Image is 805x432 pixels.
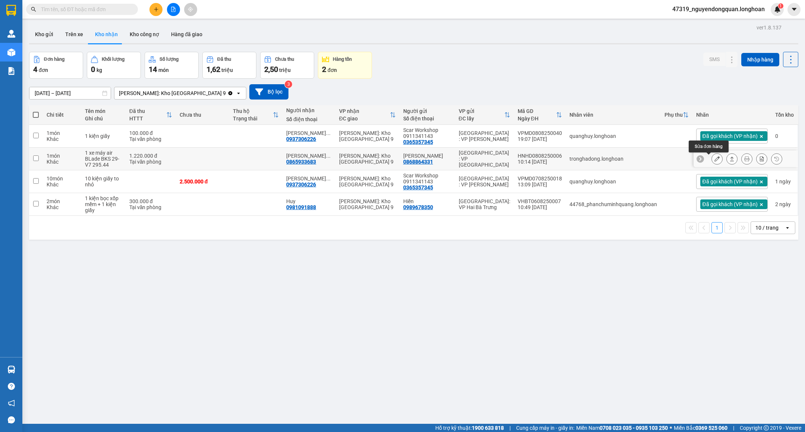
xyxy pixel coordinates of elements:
div: Người gửi [403,108,451,114]
div: ver 1.8.137 [757,23,782,32]
button: Số lượng14món [145,52,199,79]
div: 0868864331 [403,159,433,165]
div: 1 xe máy air BLade BKS 29-V7 295.44 [85,150,122,168]
th: Toggle SortBy [229,105,282,125]
button: Hàng tồn2đơn [318,52,372,79]
div: HNHD0808250006 [518,153,562,159]
span: triệu [221,67,233,73]
div: Số điện thoại [403,116,451,122]
button: Đơn hàng4đơn [29,52,83,79]
div: Tồn kho [775,112,794,118]
span: aim [188,7,193,12]
button: Đã thu1,62 triệu [202,52,256,79]
div: Nguyễn Ngọc Thiện [286,153,331,159]
div: ĐC lấy [459,116,504,122]
div: Scar Workshop 0911341143 [403,127,451,139]
img: warehouse-icon [7,48,15,56]
div: 10 món [47,176,78,182]
span: 2 [322,65,326,74]
div: 0365357345 [403,139,433,145]
span: question-circle [8,383,15,390]
span: 14 [149,65,157,74]
div: quanghuy.longhoan [569,179,657,185]
button: Nhập hàng [741,53,779,66]
th: Toggle SortBy [126,105,176,125]
span: Đã gọi khách (VP nhận) [703,133,758,139]
div: Scar Workshop 0911341143 [403,173,451,185]
div: 300.000 đ [129,198,172,204]
div: Nhãn [696,112,768,118]
div: Sửa đơn hàng [689,141,729,152]
button: Hàng đã giao [165,25,208,43]
div: tronghadong.longhoan [569,156,657,162]
span: ... [326,130,331,136]
span: ⚪️ [670,426,672,429]
span: đơn [328,67,337,73]
div: Khác [47,136,78,142]
span: Cung cấp máy in - giấy in: [516,424,574,432]
div: Tên món [85,108,122,114]
span: caret-down [791,6,798,13]
span: 1,62 [206,65,220,74]
div: Tại văn phòng [129,204,172,210]
span: 0 [91,65,95,74]
div: [GEOGRAPHIC_DATA] : VP [GEOGRAPHIC_DATA] [459,150,510,168]
div: 0 [775,133,794,139]
span: Hỗ trợ kỹ thuật: [435,424,504,432]
span: món [158,67,169,73]
div: 44768_phanchuminhquang.longhoan [569,201,657,207]
div: HTTT [129,116,166,122]
div: 1.220.000 đ [129,153,172,159]
svg: open [236,90,241,96]
div: Trạng thái [233,116,273,122]
strong: 0369 525 060 [695,425,727,431]
span: message [8,416,15,423]
button: SMS [703,53,726,66]
div: Chưa thu [275,57,294,62]
div: VPMD0808250040 [518,130,562,136]
div: Giao hàng [726,153,738,164]
span: Miền Nam [576,424,668,432]
div: Khối lượng [102,57,124,62]
div: Khác [47,159,78,165]
span: ... [326,176,331,182]
button: Chưa thu2,50 triệu [260,52,314,79]
div: VPMD0708250018 [518,176,562,182]
span: search [31,7,36,12]
span: Đã gọi khách (VP nhận) [703,201,758,208]
div: 2.500.000 đ [180,179,225,185]
span: ... [326,153,331,159]
div: 0365357345 [403,185,433,190]
div: Nhân viên [569,112,657,118]
div: 0989678350 [403,204,433,210]
div: 0937306226 [286,182,316,187]
div: VHBT0608250007 [518,198,562,204]
button: Kho nhận [89,25,124,43]
span: kg [97,67,102,73]
button: Bộ lọc [249,84,288,100]
button: Trên xe [59,25,89,43]
div: quanghuy.longhoan [569,133,657,139]
img: solution-icon [7,67,15,75]
div: 1 [775,179,794,185]
span: Đã gọi khách (VP nhận) [703,178,758,185]
button: plus [149,3,162,16]
img: logo-vxr [6,5,16,16]
div: Chi tiết [47,112,78,118]
div: 13:09 [DATE] [518,182,562,187]
div: Đã thu [217,57,231,62]
div: Tại văn phòng [129,159,172,165]
span: Miền Bắc [674,424,727,432]
span: copyright [764,425,769,431]
div: 100.000 đ [129,130,172,136]
svg: open [785,225,790,231]
div: Số điện thoại [286,116,331,122]
th: Toggle SortBy [514,105,566,125]
div: Thu hộ [233,108,273,114]
div: Phụ thu [664,112,683,118]
span: ngày [779,201,791,207]
div: 0865933683 [286,159,316,165]
input: Tìm tên, số ĐT hoặc mã đơn [41,5,129,13]
div: Số lượng [160,57,179,62]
